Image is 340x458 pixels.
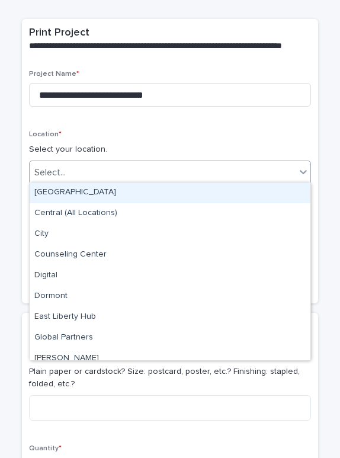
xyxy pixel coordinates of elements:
div: Select... [34,166,66,179]
span: Project Name [29,71,79,78]
p: Select your location. [29,143,311,156]
div: City [30,224,310,245]
span: Quantity [29,445,62,452]
div: Global Partners [30,328,310,348]
p: Plain paper or cardstock? Size: postcard, poster, etc.? Finishing: stapled, folded, etc.? [29,366,311,390]
div: Robinson [30,348,310,369]
div: Dormont [30,286,310,307]
h2: Print Project [29,26,89,40]
div: Digital [30,265,310,286]
div: Central (All Locations) [30,203,310,224]
div: Counseling Center [30,245,310,265]
span: Details [29,353,56,360]
div: East Liberty Hub [30,307,310,328]
div: Beaver Valley [30,182,310,203]
span: Location [29,131,62,138]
